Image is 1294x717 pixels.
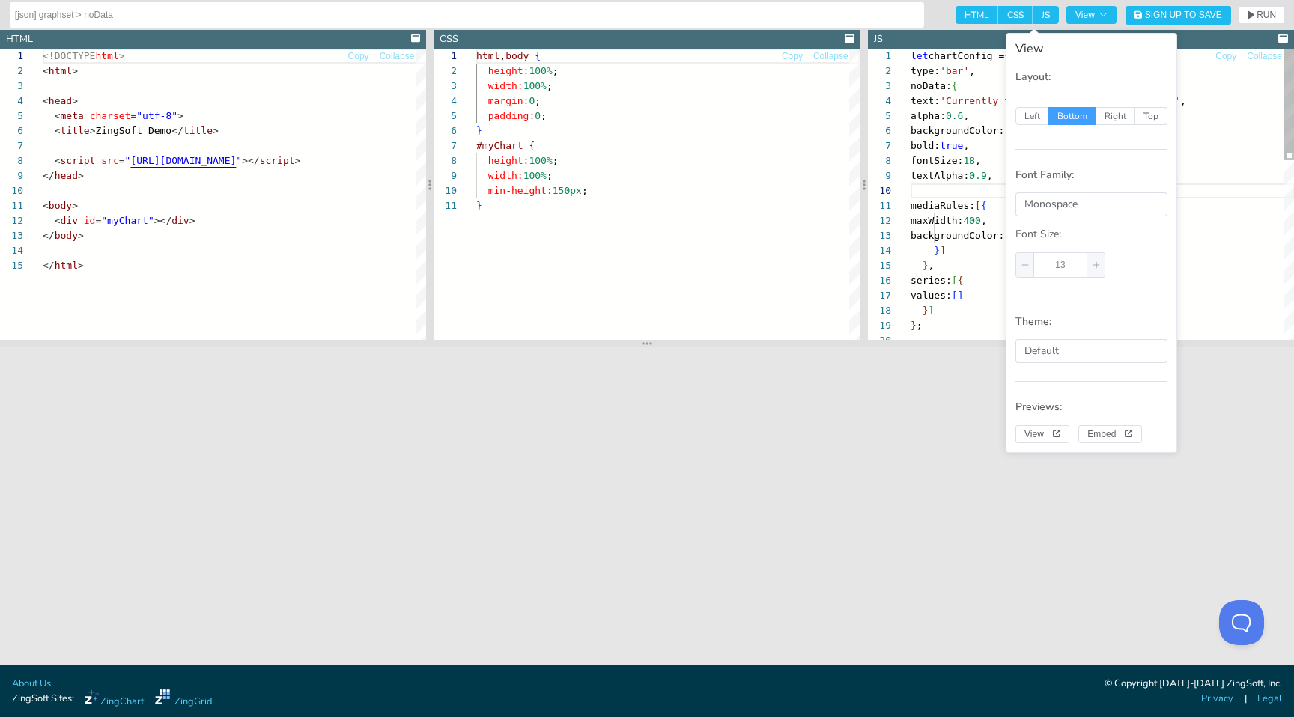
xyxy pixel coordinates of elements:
[934,245,940,256] span: }
[951,275,957,286] span: [
[553,185,582,196] span: 150px
[981,215,987,226] span: ,
[1201,692,1233,706] a: Privacy
[969,65,975,76] span: ,
[12,677,51,691] a: About Us
[295,155,301,166] span: >
[1257,10,1276,19] span: RUN
[975,200,981,211] span: [
[911,65,940,76] span: type:
[963,140,969,151] span: ,
[6,32,33,46] div: HTML
[119,50,125,61] span: >
[95,215,101,226] span: =
[72,65,78,76] span: >
[1015,400,1167,415] p: Previews:
[43,50,95,61] span: <!DOCTYPE
[911,230,1004,241] span: backgroundColor:
[43,230,55,241] span: </
[55,260,78,271] span: html
[1257,692,1282,706] a: Legal
[986,170,992,181] span: ,
[1004,230,1033,241] span: 'red'
[1015,227,1167,242] p: Font Size:
[488,185,553,196] span: min-height:
[488,110,535,121] span: padding:
[535,50,541,61] span: {
[1024,197,1078,211] span: Monospace
[236,155,242,166] span: "
[90,125,96,136] span: >
[911,110,946,121] span: alpha:
[189,215,195,226] span: >
[868,258,891,273] div: 15
[1078,425,1142,443] button: Embed
[1087,253,1105,277] span: increase number
[868,228,891,243] div: 13
[434,79,457,94] div: 3
[434,109,457,123] div: 5
[911,215,963,226] span: maxWidth:
[940,140,963,151] span: true
[55,110,61,121] span: <
[15,3,919,27] input: Untitled Demo
[1049,107,1096,125] span: Bottom
[1015,425,1069,443] button: View
[434,138,457,153] div: 7
[171,125,183,136] span: </
[130,155,236,166] span: [URL][DOMAIN_NAME]
[911,275,952,286] span: series:
[78,230,84,241] span: >
[868,303,891,318] div: 18
[49,200,72,211] span: body
[956,6,1059,24] div: checkbox-group
[55,155,61,166] span: <
[130,110,136,121] span: =
[911,320,917,331] span: }
[55,170,78,181] span: head
[868,183,891,198] div: 10
[1087,430,1133,439] span: Embed
[43,170,55,181] span: </
[1015,70,1167,85] p: Layout:
[476,125,482,136] span: }
[55,125,61,136] span: <
[1247,52,1282,61] span: Collapse
[922,260,928,271] span: }
[260,155,295,166] span: script
[529,95,535,106] span: 0
[523,170,547,181] span: 100%
[951,80,957,91] span: {
[951,290,957,301] span: [
[1105,677,1282,692] div: © Copyright [DATE]-[DATE] ZingSoft, Inc.
[1033,6,1059,24] span: JS
[488,80,523,91] span: width:
[1096,107,1135,125] span: Right
[957,290,963,301] span: ]
[155,689,212,709] a: ZingGrid
[434,49,457,64] div: 1
[1245,692,1247,706] span: |
[1126,6,1231,25] button: Sign Up to Save
[911,125,1004,136] span: backgroundColor:
[529,155,553,166] span: 100%
[434,198,457,213] div: 11
[981,200,987,211] span: {
[213,125,219,136] span: >
[911,80,952,91] span: noData:
[49,65,72,76] span: html
[928,260,934,271] span: ,
[547,170,553,181] span: ;
[49,95,72,106] span: head
[922,305,928,316] span: }
[183,125,213,136] span: title
[1015,314,1167,329] p: Theme:
[72,95,78,106] span: >
[177,110,183,121] span: >
[43,95,49,106] span: <
[1075,10,1108,19] span: View
[868,79,891,94] div: 3
[1239,6,1285,24] button: RUN
[488,95,529,106] span: margin:
[916,320,922,331] span: ;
